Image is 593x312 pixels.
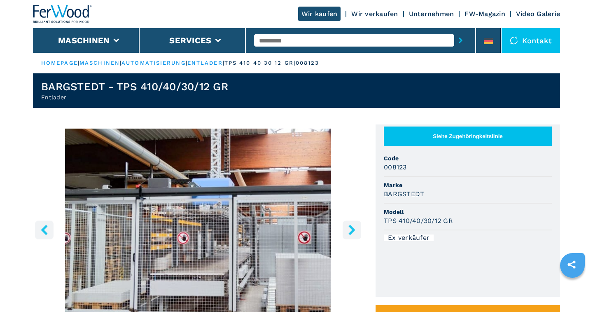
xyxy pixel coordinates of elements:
a: entlader [187,60,223,66]
h3: 008123 [384,162,407,172]
a: FW-Magazin [465,10,505,18]
img: Ferwood [33,5,92,23]
h1: BARGSTEDT - TPS 410/40/30/12 GR [41,80,228,93]
img: Kontakt [510,36,518,45]
span: | [78,60,79,66]
button: left-button [35,221,54,239]
span: | [223,60,224,66]
h2: Entlader [41,93,228,101]
h3: BARGSTEDT [384,189,424,199]
a: Wir kaufen [298,7,341,21]
span: Code [384,154,552,162]
p: 008123 [296,59,320,67]
a: sharethis [561,254,582,275]
a: automatisierung [121,60,186,66]
span: Modell [384,208,552,216]
a: Wir verkaufen [351,10,398,18]
button: Siehe Zugehöringkeitslinie [384,127,552,146]
button: Maschinen [58,35,110,45]
span: | [120,60,121,66]
iframe: Chat [558,275,587,306]
p: tps 410 40 30 12 gr | [224,59,296,67]
button: submit-button [454,31,467,50]
button: Services [169,35,211,45]
a: maschinen [79,60,120,66]
button: right-button [343,221,361,239]
span: | [186,60,187,66]
a: HOMEPAGE [41,60,78,66]
h3: TPS 410/40/30/12 GR [384,216,453,225]
div: Ex verkäufer [384,235,434,241]
a: Unternehmen [409,10,454,18]
a: Video Galerie [516,10,560,18]
span: Marke [384,181,552,189]
div: Kontakt [502,28,560,53]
